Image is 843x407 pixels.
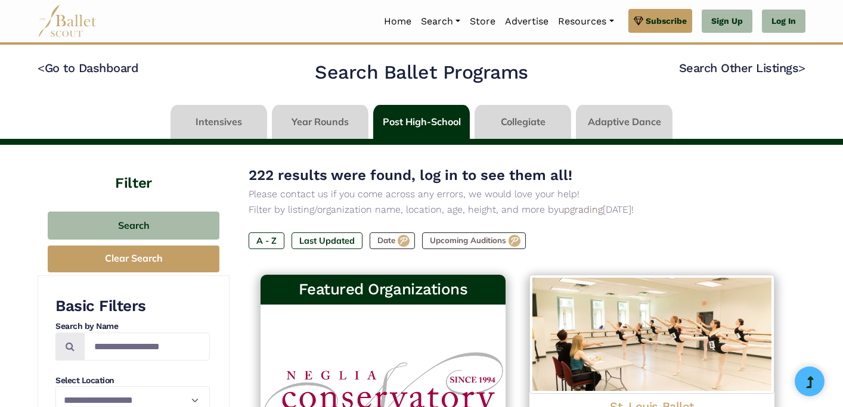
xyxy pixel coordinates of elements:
[371,105,472,139] li: Post High-School
[55,321,210,333] h4: Search by Name
[559,204,603,215] a: upgrading
[472,105,574,139] li: Collegiate
[702,10,752,33] a: Sign Up
[634,14,643,27] img: gem.svg
[416,9,465,34] a: Search
[168,105,269,139] li: Intensives
[679,61,805,75] a: Search Other Listings>
[646,14,687,27] span: Subscribe
[269,105,371,139] li: Year Rounds
[249,202,786,218] p: Filter by listing/organization name, location, age, height, and more by [DATE]!
[48,212,219,240] button: Search
[370,232,415,249] label: Date
[38,145,230,194] h4: Filter
[379,9,416,34] a: Home
[762,10,805,33] a: Log In
[465,9,500,34] a: Store
[500,9,553,34] a: Advertise
[38,60,45,75] code: <
[574,105,675,139] li: Adaptive Dance
[553,9,618,34] a: Resources
[270,279,496,300] h3: Featured Organizations
[249,167,572,184] span: 222 results were found, log in to see them all!
[55,296,210,316] h3: Basic Filters
[292,232,362,249] label: Last Updated
[84,333,210,361] input: Search by names...
[249,232,284,249] label: A - Z
[38,61,138,75] a: <Go to Dashboard
[48,246,219,272] button: Clear Search
[315,60,528,85] h2: Search Ballet Programs
[422,232,526,249] label: Upcoming Auditions
[798,60,805,75] code: >
[249,187,786,202] p: Please contact us if you come across any errors, we would love your help!
[628,9,692,33] a: Subscribe
[55,375,210,387] h4: Select Location
[529,275,774,394] img: Logo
